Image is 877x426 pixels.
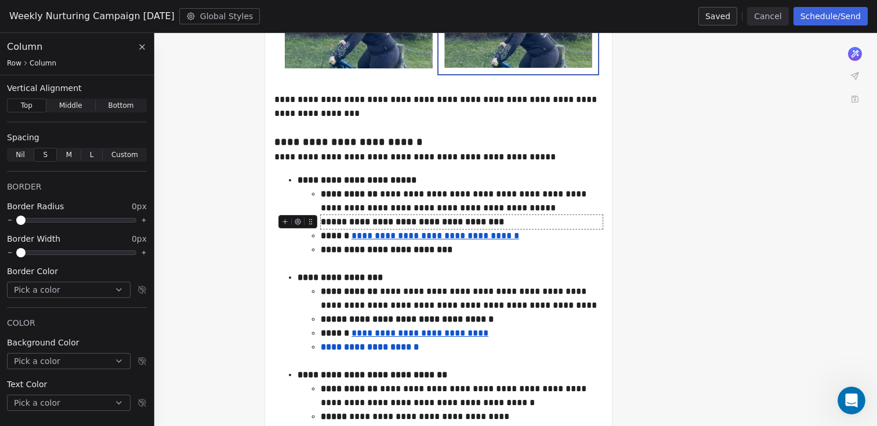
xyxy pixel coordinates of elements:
[111,150,138,160] span: Custom
[7,40,42,54] span: Column
[90,150,94,160] span: L
[42,18,223,123] div: I have tried to change the date and time in the wait time but no email is being send, I don't und...
[7,82,82,94] span: Vertical Alignment
[7,282,131,298] button: Pick a color
[7,353,131,369] button: Pick a color
[698,7,737,26] button: Saved
[16,150,25,160] span: Nil
[8,5,30,27] button: go back
[132,201,147,212] span: 0px
[7,337,79,348] span: Background Color
[56,6,132,14] h1: [PERSON_NAME]
[9,9,175,23] span: Weekly Nurturing Campaign [DATE]
[30,59,56,68] span: Column
[42,123,223,183] div: I have ended up sending the email as a campaign because it had to go. Will I need to do the same ...
[7,59,21,68] span: Row
[7,201,64,212] span: Border Radius
[51,25,213,116] div: I have tried to change the date and time in the wait time but no email is being send, I don't und...
[7,233,60,245] span: Border Width
[132,233,147,245] span: 0px
[7,395,131,411] button: Pick a color
[179,8,260,24] button: Global Styles
[9,192,223,272] div: Harinder says…
[9,192,190,252] div: Hi [PERSON_NAME], could you please share the name of the workflow in question so that I can check...
[202,5,224,27] button: Home
[42,307,223,400] div: I am wondering if it's because I added something to the email that was supposed to be sent this w...
[9,123,223,192] div: Audrey says…
[747,7,788,26] button: Cancel
[66,150,72,160] span: M
[55,337,64,347] button: Upload attachment
[33,6,52,25] img: Profile image for Harinder
[19,254,110,261] div: [PERSON_NAME] • 1h ago
[7,181,147,192] div: BORDER
[18,337,27,347] button: Emoji picker
[838,387,865,414] iframe: Intercom live chat
[7,378,47,390] span: Text Color
[9,307,223,414] div: Audrey says…
[7,132,39,143] span: Spacing
[51,130,213,176] div: I have ended up sending the email as a campaign because it had to go. Will I need to do the same ...
[7,265,58,277] span: Border Color
[59,100,82,111] span: Middle
[9,272,223,307] div: Audrey says…
[7,317,147,329] div: COLOR
[56,14,115,26] p: Active 30m ago
[9,18,223,124] div: Audrey says…
[37,337,46,347] button: Gif picker
[199,333,218,351] button: Send a message…
[108,100,134,111] span: Bottom
[793,7,868,26] button: Schedule/Send
[10,313,222,333] textarea: Message…
[19,199,181,245] div: Hi [PERSON_NAME], could you please share the name of the workflow in question so that I can check...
